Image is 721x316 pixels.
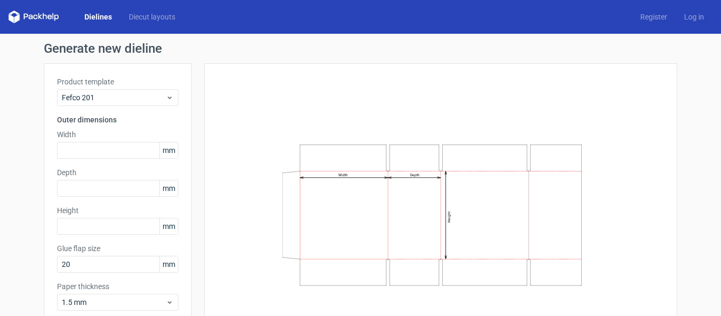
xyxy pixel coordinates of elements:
[338,173,348,177] text: Width
[57,76,178,87] label: Product template
[62,92,166,103] span: Fefco 201
[44,42,677,55] h1: Generate new dieline
[57,281,178,292] label: Paper thickness
[410,173,420,177] text: Depth
[62,297,166,308] span: 1.5 mm
[57,243,178,254] label: Glue flap size
[632,12,676,22] a: Register
[676,12,713,22] a: Log in
[57,167,178,178] label: Depth
[159,142,178,158] span: mm
[57,114,178,125] h3: Outer dimensions
[120,12,184,22] a: Diecut layouts
[57,205,178,216] label: Height
[447,212,451,223] text: Height
[159,256,178,272] span: mm
[57,129,178,140] label: Width
[76,12,120,22] a: Dielines
[159,218,178,234] span: mm
[159,180,178,196] span: mm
